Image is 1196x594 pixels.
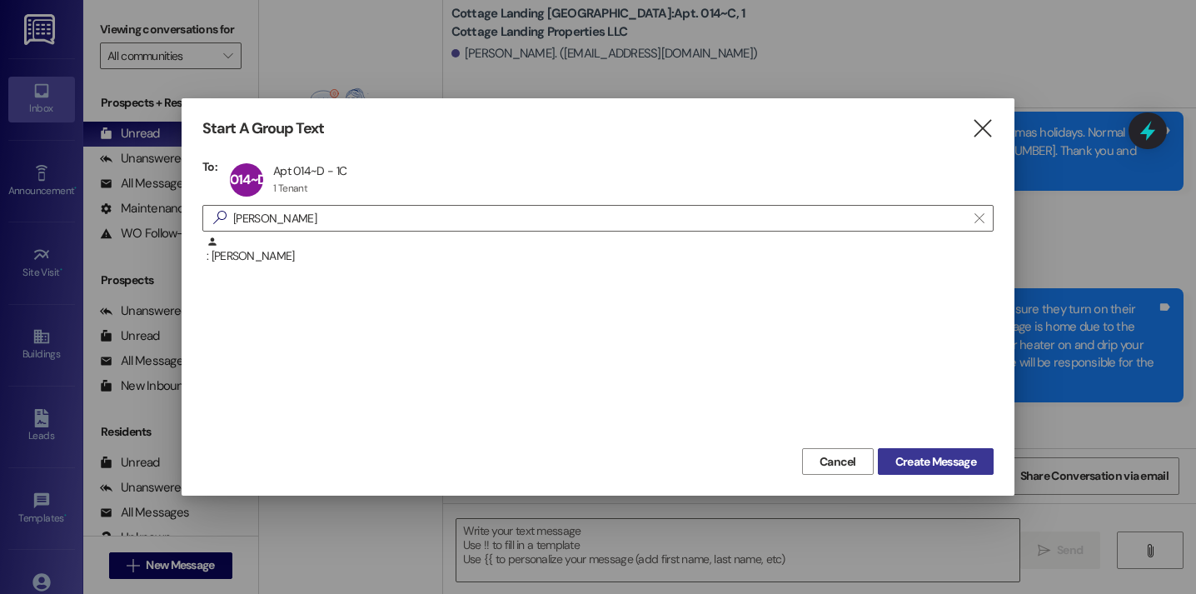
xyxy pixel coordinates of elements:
[273,163,346,178] div: Apt 014~D - 1C
[207,236,994,265] div: : [PERSON_NAME]
[974,212,984,225] i: 
[207,209,233,227] i: 
[273,182,307,195] div: 1 Tenant
[802,448,874,475] button: Cancel
[966,206,993,231] button: Clear text
[878,448,994,475] button: Create Message
[820,453,856,471] span: Cancel
[202,236,994,277] div: : [PERSON_NAME]
[202,159,217,174] h3: To:
[202,119,324,138] h3: Start A Group Text
[895,453,976,471] span: Create Message
[971,120,994,137] i: 
[233,207,966,230] input: Search for any contact or apartment
[230,171,266,188] span: 014~D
